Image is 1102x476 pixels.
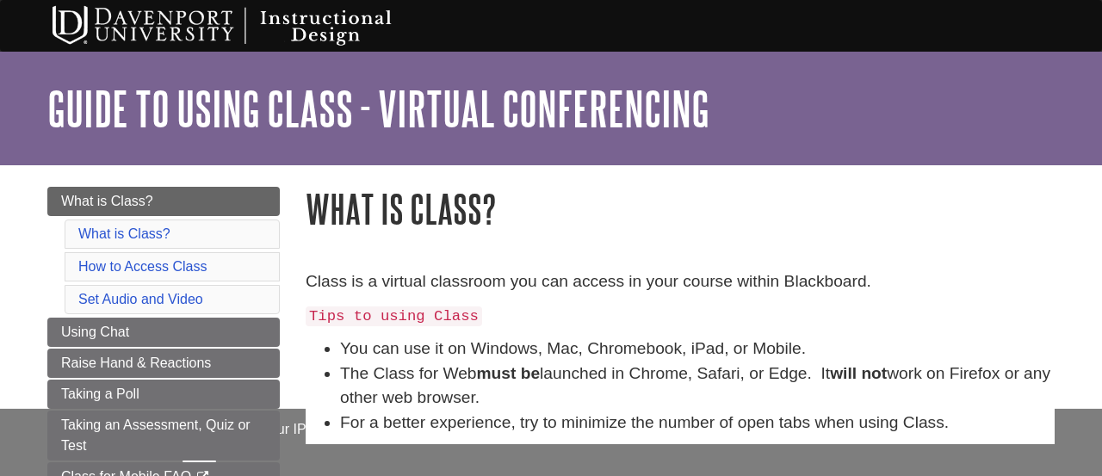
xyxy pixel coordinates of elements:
strong: must be [477,364,541,382]
a: What is Class? [47,187,280,216]
li: The Class for Web launched in Chrome, Safari, or Edge. It work on Firefox or any other web browser. [340,362,1055,411]
span: Using Chat [61,325,129,339]
span: Raise Hand & Reactions [61,355,211,370]
a: Guide to Using Class - Virtual Conferencing [47,82,709,135]
li: You can use it on Windows, Mac, Chromebook, iPad, or Mobile. [340,337,1055,362]
img: Davenport University Instructional Design [39,4,452,47]
a: How to Access Class [78,259,207,274]
a: Raise Hand & Reactions [47,349,280,378]
span: Taking an Assessment, Quiz or Test [61,417,251,453]
code: Tips to using Class [306,306,482,326]
a: Using Chat [47,318,280,347]
span: Taking a Poll [61,386,139,401]
span: What is Class? [61,194,153,208]
a: What is Class? [78,226,170,241]
a: Taking a Poll [47,380,280,409]
strong: will not [830,364,887,382]
li: For a better experience, try to minimize the number of open tabs when using Class. [340,411,1055,436]
a: Set Audio and Video [78,292,203,306]
h1: What is Class? [306,187,1055,231]
p: Class is a virtual classroom you can access in your course within Blackboard. [306,269,1055,294]
a: Taking an Assessment, Quiz or Test [47,411,280,461]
